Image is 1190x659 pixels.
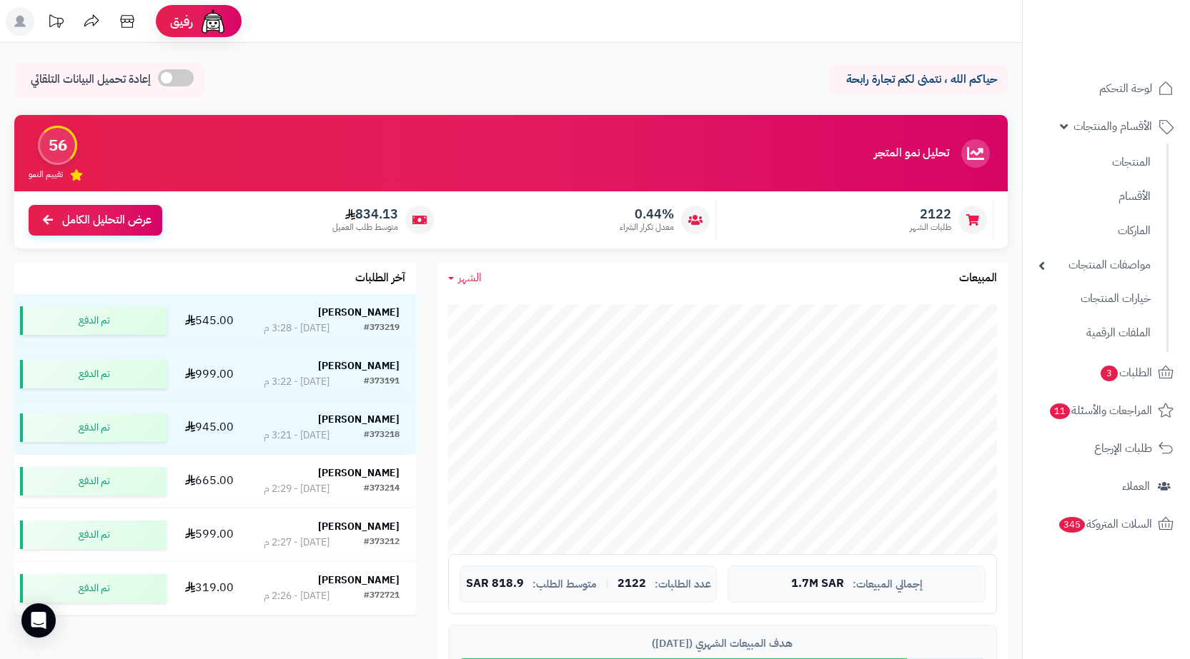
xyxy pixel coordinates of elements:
img: ai-face.png [199,7,227,36]
div: [DATE] - 2:29 م [264,482,329,496]
td: 319.00 [172,562,247,615]
a: طلبات الإرجاع [1031,431,1181,466]
a: المنتجات [1031,147,1158,178]
a: لوحة التحكم [1031,71,1181,106]
a: مواصفات المنتجات [1031,250,1158,281]
div: [DATE] - 3:22 م [264,375,329,389]
a: عرض التحليل الكامل [29,205,162,236]
div: #373219 [364,321,400,336]
span: الشهر [458,269,482,286]
h3: آخر الطلبات [355,272,405,285]
div: #373191 [364,375,400,389]
span: إعادة تحميل البيانات التلقائي [31,71,151,88]
div: #373214 [364,482,400,496]
span: طلبات الشهر [910,221,951,233]
span: متوسط طلب العميل [332,221,398,233]
a: السلات المتروكة345 [1031,507,1181,541]
span: لوحة التحكم [1099,79,1152,99]
td: 545.00 [172,294,247,347]
td: 599.00 [172,508,247,561]
a: خيارات المنتجات [1031,283,1158,314]
span: 3 [1101,366,1118,381]
div: تم الدفع [20,413,167,442]
span: 834.13 [332,206,398,222]
span: السلات المتروكة [1058,514,1152,534]
span: الأقسام والمنتجات [1074,116,1152,136]
span: 818.9 SAR [466,578,524,590]
a: الأقسام [1031,181,1158,212]
div: Open Intercom Messenger [21,603,56,638]
div: #373218 [364,428,400,443]
div: #372721 [364,589,400,603]
a: الطلبات3 [1031,356,1181,390]
span: 2122 [910,206,951,222]
strong: [PERSON_NAME] [318,305,400,320]
a: الماركات [1031,216,1158,246]
div: تم الدفع [20,520,167,549]
h3: تحليل نمو المتجر [874,147,949,160]
td: 999.00 [172,348,247,401]
h3: المبيعات [959,272,997,285]
div: تم الدفع [20,467,167,495]
span: | [605,578,609,589]
span: إجمالي المبيعات: [853,578,923,590]
span: 11 [1050,403,1071,419]
span: 1.7M SAR [791,578,844,590]
img: logo-2.png [1093,34,1176,64]
div: تم الدفع [20,360,167,388]
td: 945.00 [172,401,247,454]
span: الطلبات [1099,363,1152,383]
span: تقييم النمو [29,168,63,181]
span: 2122 [618,578,646,590]
p: حياكم الله ، نتمنى لكم تجارة رابحة [840,71,997,88]
span: العملاء [1122,476,1150,496]
td: 665.00 [172,455,247,508]
span: طلبات الإرجاع [1094,438,1152,458]
div: #373212 [364,535,400,550]
a: الشهر [448,270,482,286]
div: [DATE] - 2:27 م [264,535,329,550]
a: العملاء [1031,469,1181,503]
span: عدد الطلبات: [655,578,711,590]
strong: [PERSON_NAME] [318,466,400,481]
strong: [PERSON_NAME] [318,412,400,427]
div: [DATE] - 3:28 م [264,321,329,336]
a: تحديثات المنصة [38,7,74,39]
span: معدل تكرار الشراء [620,221,674,233]
div: تم الدفع [20,574,167,603]
span: متوسط الطلب: [532,578,597,590]
span: المراجعات والأسئلة [1048,401,1152,421]
strong: [PERSON_NAME] [318,573,400,588]
span: 0.44% [620,206,674,222]
a: المراجعات والأسئلة11 [1031,393,1181,428]
span: 345 [1059,517,1086,533]
div: هدف المبيعات الشهري ([DATE]) [460,636,986,651]
a: الملفات الرقمية [1031,318,1158,348]
strong: [PERSON_NAME] [318,519,400,534]
strong: [PERSON_NAME] [318,358,400,373]
span: رفيق [170,13,193,30]
div: تم الدفع [20,306,167,335]
span: عرض التحليل الكامل [62,212,152,228]
div: [DATE] - 3:21 م [264,428,329,443]
div: [DATE] - 2:26 م [264,589,329,603]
